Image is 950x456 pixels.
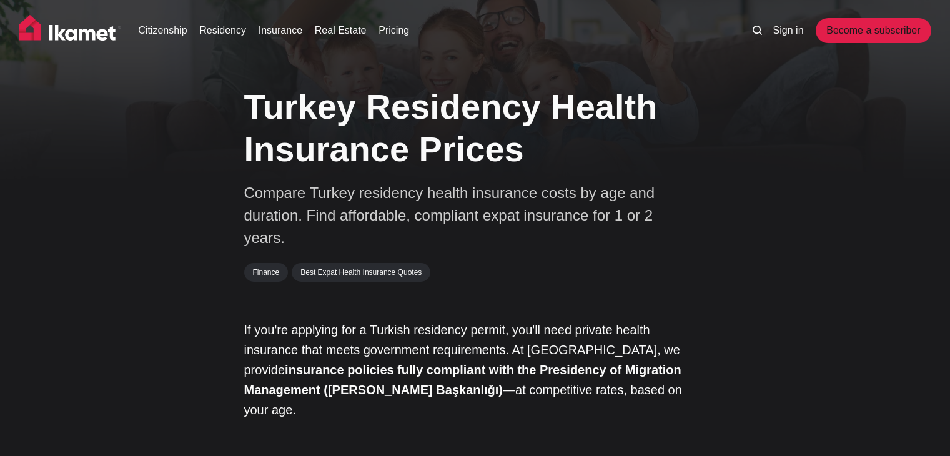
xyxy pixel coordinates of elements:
p: If you're applying for a Turkish residency permit, you'll need private health insurance that meet... [244,320,706,420]
a: Pricing [379,23,409,38]
strong: insurance policies fully compliant with the Presidency of Migration Management ([PERSON_NAME] Baş... [244,363,681,397]
a: Insurance [259,23,302,38]
p: Compare Turkey residency health insurance costs by age and duration. Find affordable, compliant e... [244,182,681,249]
a: Sign in [773,23,804,38]
a: Finance [244,263,289,282]
a: Residency [199,23,246,38]
h1: Turkey Residency Health Insurance Prices [244,86,706,169]
a: Best Expat Health Insurance Quotes [292,263,430,282]
img: Ikamet home [19,15,121,46]
a: Real Estate [315,23,367,38]
a: Citizenship [138,23,187,38]
a: Become a subscriber [816,18,931,43]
